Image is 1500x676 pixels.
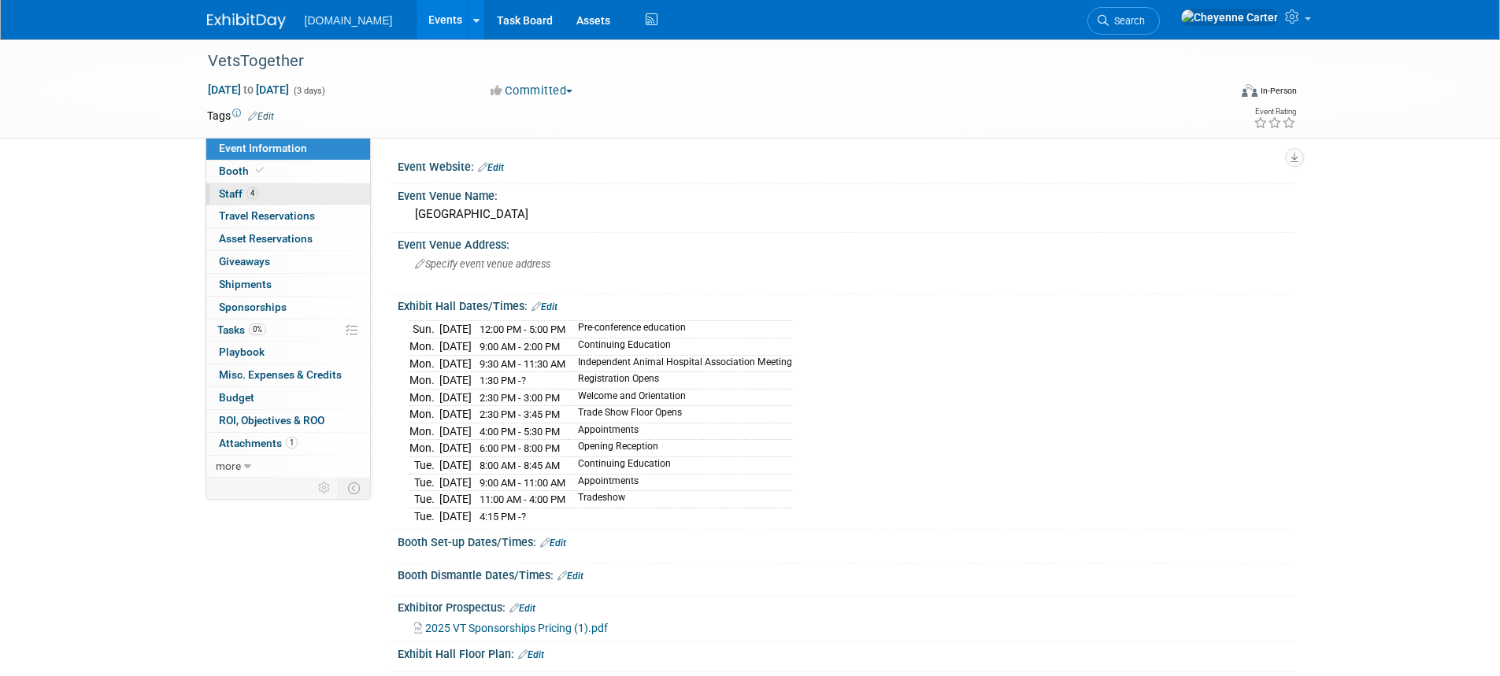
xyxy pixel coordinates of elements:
div: Exhibit Hall Floor Plan: [398,642,1294,663]
span: 9:30 AM - 11:30 AM [480,358,565,370]
td: Mon. [409,355,439,372]
div: In-Person [1260,85,1297,97]
div: Event Rating [1254,108,1296,116]
td: [DATE] [439,440,472,457]
span: [DATE] [DATE] [207,83,290,97]
td: [DATE] [439,491,472,508]
img: ExhibitDay [207,13,286,29]
td: Appointments [569,423,792,440]
span: Shipments [219,278,272,290]
span: ? [521,375,526,386]
span: more [216,460,241,472]
a: Travel Reservations [206,205,370,227]
td: Mon. [409,338,439,356]
span: Playbook [219,345,265,358]
td: [DATE] [439,456,472,474]
a: Edit [478,162,504,173]
span: Misc. Expenses & Credits [219,368,342,381]
div: Exhibitor Prospectus: [398,596,1294,616]
div: Event Website: [398,155,1294,175]
a: Playbook [206,342,370,364]
span: 4:15 PM - [480,511,526,523]
span: 12:00 PM - 5:00 PM [480,323,565,335]
button: Committed [485,83,579,99]
span: Sponsorships [219,301,287,313]
span: ? [521,511,526,523]
span: 2:30 PM - 3:45 PM [480,408,560,420]
td: [DATE] [439,474,472,491]
td: [DATE] [439,321,472,338]
td: [DATE] [439,423,472,440]
td: Tue. [409,508,439,524]
td: Pre-conference education [569,321,792,338]
span: Tasks [217,323,266,336]
a: Booth [206,161,370,183]
td: Mon. [409,423,439,440]
td: [DATE] [439,406,472,423]
a: Budget [206,387,370,409]
a: Attachments1 [206,433,370,455]
td: Mon. [409,389,439,406]
span: Attachments [219,437,298,449]
span: 9:00 AM - 11:00 AM [480,477,565,489]
span: Budget [219,391,254,404]
span: to [241,83,256,96]
td: Continuing Education [569,338,792,356]
a: Event Information [206,138,370,160]
span: Specify event venue address [415,258,550,270]
td: Sun. [409,321,439,338]
a: more [206,456,370,478]
td: Tradeshow [569,491,792,508]
span: Booth [219,164,267,177]
span: 4:00 PM - 5:30 PM [480,426,560,438]
td: Mon. [409,406,439,423]
td: Registration Opens [569,372,792,390]
td: Toggle Event Tabs [338,478,370,498]
span: (3 days) [292,86,325,96]
a: ROI, Objectives & ROO [206,410,370,432]
span: 1 [286,437,298,449]
span: Search [1109,15,1145,27]
a: 2025 VT Sponsorships Pricing (1).pdf [414,622,608,634]
td: [DATE] [439,508,472,524]
div: Event Venue Name: [398,184,1294,204]
td: Tags [207,108,274,124]
span: Giveaways [219,255,270,268]
a: Edit [540,537,566,549]
td: [DATE] [439,389,472,406]
span: 1:30 PM - [480,375,526,386]
span: [DOMAIN_NAME] [305,14,393,27]
td: Tue. [409,456,439,474]
span: 2025 VT Sponsorships Pricing (1).pdf [425,622,608,634]
a: Edit [518,649,544,660]
span: 6:00 PM - 8:00 PM [480,442,560,454]
span: 11:00 AM - 4:00 PM [480,493,565,505]
span: 4 [246,187,258,199]
span: Asset Reservations [219,232,313,245]
td: Independent Animal Hospital Association Meeting [569,355,792,372]
span: 2:30 PM - 3:00 PM [480,392,560,404]
a: Misc. Expenses & Credits [206,364,370,386]
td: Mon. [409,372,439,390]
span: Travel Reservations [219,209,315,222]
div: Booth Set-up Dates/Times: [398,530,1294,551]
td: [DATE] [439,338,472,356]
td: Mon. [409,440,439,457]
td: Welcome and Orientation [569,389,792,406]
a: Staff4 [206,183,370,205]
div: [GEOGRAPHIC_DATA] [409,202,1282,227]
a: Giveaways [206,251,370,273]
a: Edit [248,111,274,122]
td: Personalize Event Tab Strip [311,478,339,498]
img: Cheyenne Carter [1180,9,1279,26]
td: Trade Show Floor Opens [569,406,792,423]
div: Event Format [1135,82,1298,105]
span: 9:00 AM - 2:00 PM [480,341,560,353]
span: ROI, Objectives & ROO [219,414,324,427]
a: Edit [509,603,535,614]
span: Staff [219,187,258,200]
a: Edit [531,301,557,312]
td: Appointments [569,474,792,491]
i: Booth reservation complete [256,166,264,175]
span: 0% [249,323,266,335]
